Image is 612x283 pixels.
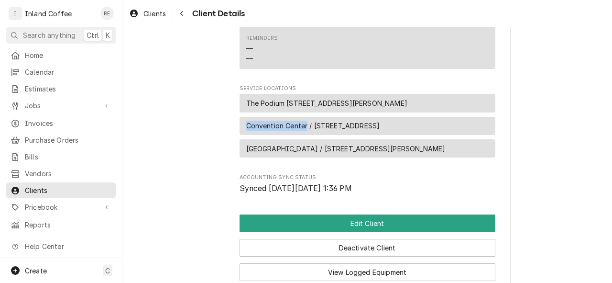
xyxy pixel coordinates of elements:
[6,166,116,181] a: Vendors
[246,44,253,54] div: —
[6,81,116,97] a: Estimates
[25,267,47,275] span: Create
[25,50,111,60] span: Home
[125,6,170,22] a: Clients
[6,27,116,44] button: Search anythingCtrlK
[6,238,116,254] a: Go to Help Center
[240,139,495,158] div: Service Location
[246,34,278,64] div: Reminders
[6,217,116,233] a: Reports
[25,67,111,77] span: Calendar
[240,215,495,232] div: Button Group Row
[246,98,407,108] span: The Podium [STREET_ADDRESS][PERSON_NAME]
[25,152,111,162] span: Bills
[240,94,495,162] div: Service Locations List
[25,185,111,195] span: Clients
[240,215,495,232] button: Edit Client
[246,54,253,64] div: —
[6,47,116,63] a: Home
[6,149,116,165] a: Bills
[6,132,116,148] a: Purchase Orders
[240,232,495,257] div: Button Group Row
[240,85,495,162] div: Service Locations
[240,85,495,92] span: Service Locations
[6,115,116,131] a: Invoices
[246,34,278,42] div: Reminders
[100,7,114,20] div: Ruth Easley's Avatar
[143,9,166,19] span: Clients
[240,263,495,281] button: View Logged Equipment
[174,6,189,21] button: Navigate back
[25,169,111,179] span: Vendors
[25,118,111,128] span: Invoices
[6,98,116,113] a: Go to Jobs
[240,174,495,181] span: Accounting Sync Status
[246,144,446,154] span: [GEOGRAPHIC_DATA] / [STREET_ADDRESS][PERSON_NAME]
[25,135,111,145] span: Purchase Orders
[240,174,495,194] div: Accounting Sync Status
[6,255,116,271] a: Go to What's New
[106,30,110,40] span: K
[25,101,97,111] span: Jobs
[25,9,72,19] div: Inland Coffee
[23,30,76,40] span: Search anything
[240,117,495,136] div: Service Location
[6,199,116,215] a: Go to Pricebook
[87,30,99,40] span: Ctrl
[25,202,97,212] span: Pricebook
[240,183,495,194] span: Accounting Sync Status
[240,184,352,193] span: Synced [DATE][DATE] 1:36 PM
[246,121,380,131] span: Convention Center / [STREET_ADDRESS]
[189,7,245,20] span: Client Details
[6,64,116,80] a: Calendar
[240,94,495,113] div: Service Location
[240,239,495,257] button: Deactivate Client
[100,7,114,20] div: RE
[25,220,111,230] span: Reports
[240,257,495,281] div: Button Group Row
[25,241,110,251] span: Help Center
[240,3,495,69] div: Contact
[9,7,22,20] div: I
[25,84,111,94] span: Estimates
[6,182,116,198] a: Clients
[105,266,110,276] span: C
